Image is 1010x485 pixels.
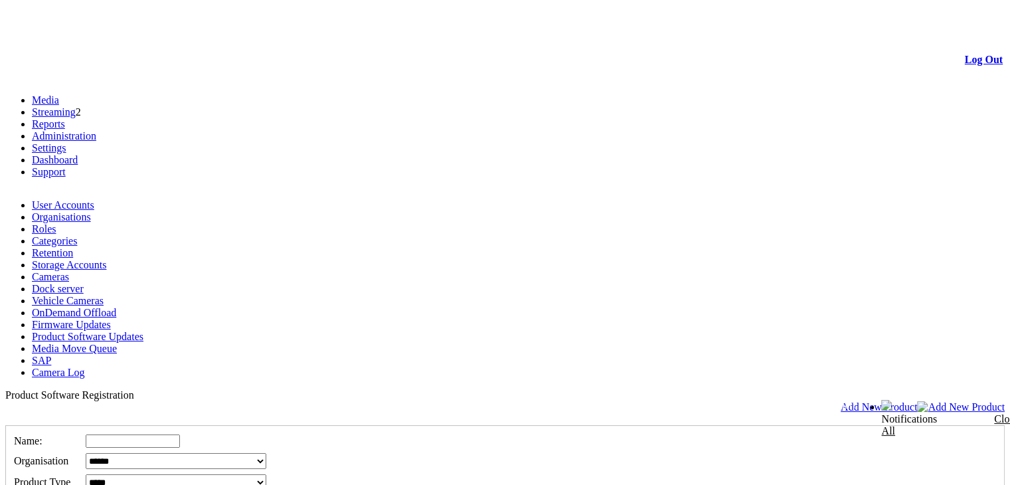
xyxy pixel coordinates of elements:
a: Firmware Updates [32,319,111,330]
a: Retention [32,247,73,258]
a: Settings [32,142,66,153]
a: OnDemand Offload [32,307,116,318]
a: Media [32,94,59,106]
span: Organisation [14,455,68,466]
a: Storage Accounts [32,259,106,270]
a: Product Software Updates [32,331,143,342]
a: User Accounts [32,199,94,211]
img: bell24.png [881,400,892,411]
a: Dock server [32,283,84,294]
span: Welcome, System Administrator (Administrator) [687,401,855,411]
a: Vehicle Cameras [32,295,104,306]
span: Name: [14,435,42,446]
span: Product Software Registration [5,389,134,401]
a: SAP [32,355,51,366]
a: Dashboard [32,154,78,165]
a: Media Move Queue [32,343,117,354]
a: Reports [32,118,65,130]
a: Categories [32,235,77,246]
a: Administration [32,130,96,142]
a: Camera Log [32,367,85,378]
a: Log Out [965,54,1003,65]
a: Organisations [32,211,91,223]
a: Streaming [32,106,76,118]
a: Cameras [32,271,69,282]
a: Support [32,166,66,177]
a: Roles [32,223,56,235]
div: Notifications [881,413,977,437]
span: 2 [76,106,81,118]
